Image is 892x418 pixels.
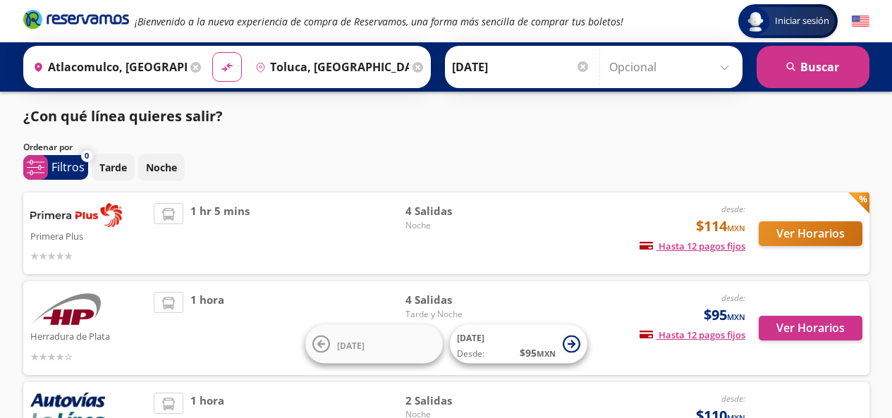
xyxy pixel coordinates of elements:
[146,160,177,175] p: Noche
[537,348,556,359] small: MXN
[450,325,587,364] button: [DATE]Desde:$95MXN
[405,292,504,308] span: 4 Salidas
[51,159,85,176] p: Filtros
[250,49,409,85] input: Buscar Destino
[23,155,88,180] button: 0Filtros
[190,203,250,264] span: 1 hr 5 mins
[727,223,745,233] small: MXN
[640,240,745,252] span: Hasta 12 pagos fijos
[405,308,504,321] span: Tarde y Noche
[30,203,122,227] img: Primera Plus
[757,46,869,88] button: Buscar
[30,227,147,244] p: Primera Plus
[138,154,185,181] button: Noche
[721,292,745,304] em: desde:
[337,339,365,351] span: [DATE]
[305,325,443,364] button: [DATE]
[85,150,89,162] span: 0
[452,49,590,85] input: Elegir Fecha
[759,221,862,246] button: Ver Horarios
[23,8,129,34] a: Brand Logo
[23,106,223,127] p: ¿Con qué línea quieres salir?
[696,216,745,237] span: $114
[769,14,835,28] span: Iniciar sesión
[30,327,147,344] p: Herradura de Plata
[640,328,745,341] span: Hasta 12 pagos fijos
[30,292,101,327] img: Herradura de Plata
[190,292,224,364] span: 1 hora
[28,49,187,85] input: Buscar Origen
[721,203,745,215] em: desde:
[92,154,135,181] button: Tarde
[99,160,127,175] p: Tarde
[609,49,735,85] input: Opcional
[135,15,623,28] em: ¡Bienvenido a la nueva experiencia de compra de Reservamos, una forma más sencilla de comprar tus...
[405,203,504,219] span: 4 Salidas
[704,305,745,326] span: $95
[759,316,862,340] button: Ver Horarios
[852,13,869,30] button: English
[520,345,556,360] span: $ 95
[727,312,745,322] small: MXN
[405,393,504,409] span: 2 Salidas
[23,141,73,154] p: Ordenar por
[457,332,484,344] span: [DATE]
[23,8,129,30] i: Brand Logo
[405,219,504,232] span: Noche
[721,393,745,405] em: desde:
[457,348,484,360] span: Desde:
